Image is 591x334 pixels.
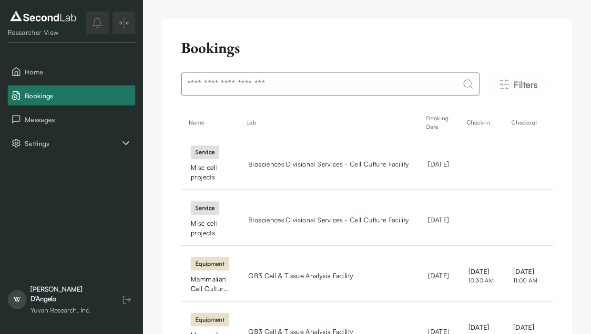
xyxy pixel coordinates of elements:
[428,215,449,225] div: [DATE]
[469,322,494,332] span: [DATE]
[25,67,132,77] span: Home
[191,258,229,293] a: equipmentMammalian Cell Culture Room Hood 3 Hourly
[428,159,449,169] div: [DATE]
[86,11,109,34] button: notifications
[8,109,135,129] button: Messages
[8,133,135,153] button: Settings
[8,133,135,153] div: Settings sub items
[31,284,109,303] div: [PERSON_NAME] D'Angelo
[513,266,538,276] span: [DATE]
[181,111,239,134] th: Name
[181,38,240,57] h2: Bookings
[513,276,538,285] span: 11:00 AM
[418,111,459,134] th: Booking Date
[504,111,548,134] th: Checkout
[469,266,494,276] span: [DATE]
[25,91,132,101] span: Bookings
[8,28,79,37] div: Researcher View
[514,78,538,91] span: Filters
[191,202,229,238] a: serviceMisc cell projects
[191,274,229,293] div: Mammalian Cell Culture Room Hood 3 Hourly
[8,85,135,105] button: Bookings
[191,313,229,326] div: equipment
[248,271,353,281] span: QB3 Cell & Tissue Analysis Facility
[8,62,135,82] button: Home
[191,219,229,238] div: Misc cell projects
[8,290,27,309] span: W
[191,201,219,215] div: service
[513,322,538,332] span: [DATE]
[459,111,504,134] th: Check-In
[191,146,229,182] a: serviceMisc cell projects
[248,159,409,169] span: Biosciences Divisional Services - Cell Culture Facility
[428,271,449,281] div: [DATE]
[31,305,109,315] div: Yuvan Research, Inc.
[25,138,120,148] span: Settings
[191,163,229,182] div: Misc cell projects
[112,11,135,34] button: Expand/Collapse sidebar
[248,215,409,225] span: Biosciences Divisional Services - Cell Culture Facility
[25,115,132,125] span: Messages
[239,111,418,134] th: Lab
[191,146,219,159] div: service
[469,276,494,285] span: 10:30 AM
[8,9,79,24] img: logo
[118,291,135,308] button: Log out
[191,257,229,271] div: equipment
[483,74,553,95] button: Filters
[548,111,586,134] th: Duration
